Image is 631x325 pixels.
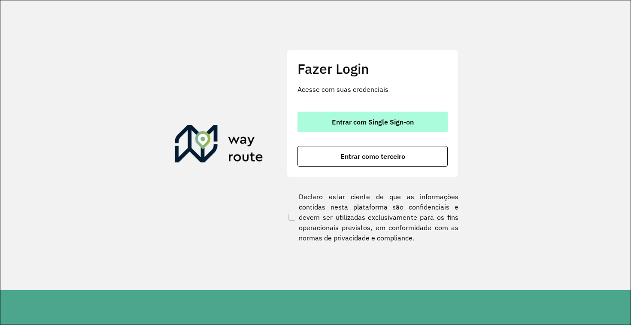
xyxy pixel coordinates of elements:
button: button [297,112,448,132]
label: Declaro estar ciente de que as informações contidas nesta plataforma são confidenciais e devem se... [287,191,458,243]
button: button [297,146,448,167]
span: Entrar com Single Sign-on [332,118,414,125]
img: Roteirizador AmbevTech [175,125,263,166]
h2: Fazer Login [297,61,448,77]
span: Entrar como terceiro [340,153,405,160]
p: Acesse com suas credenciais [297,84,448,94]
